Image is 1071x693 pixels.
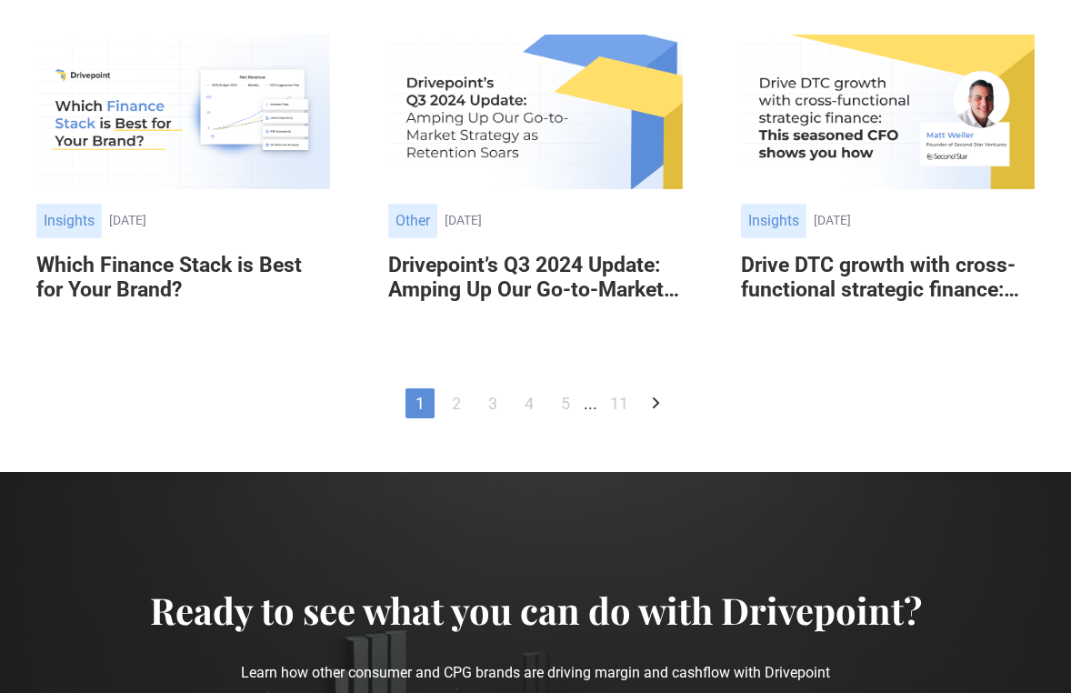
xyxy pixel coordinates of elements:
a: 5 [551,388,580,418]
img: Drive DTC growth with cross-functional strategic finance: This seasoned CFO shows you how [741,35,1035,189]
div: Insights [741,204,806,238]
div: Other [388,204,437,238]
a: 1 [405,388,435,418]
img: Which Finance Stack is Best for Your Brand? [36,35,330,189]
div: List [36,388,1035,418]
a: Next Page [641,388,670,418]
a: 4 [515,388,544,418]
a: Insights[DATE]Which Finance Stack is Best for Your Brand? [36,35,330,330]
a: Insights[DATE]Drive DTC growth with cross-functional strategic finance: This seasoned CFO shows y... [741,35,1035,330]
h6: Drive DTC growth with cross-functional strategic finance: This seasoned CFO shows you how [741,253,1035,303]
div: [DATE] [109,213,330,228]
div: ... [584,392,597,415]
img: Drivepoint’s Q3 2024 Update: Amping Up Our Go-to-Market Strategy as Retention Soars [388,35,682,189]
div: Insights [36,204,102,238]
h6: Drivepoint’s Q3 2024 Update: Amping Up Our Go-to-Market Strategy as Retention Soars [388,253,682,303]
div: [DATE] [814,213,1035,228]
div: [DATE] [445,213,682,228]
h4: Ready to see what you can do with Drivepoint? [150,588,922,632]
a: Other[DATE]Drivepoint’s Q3 2024 Update: Amping Up Our Go-to-Market Strategy as Retention Soars [388,35,682,330]
a: 3 [478,388,507,418]
a: 2 [442,388,471,418]
a: 11 [601,388,637,418]
h6: Which Finance Stack is Best for Your Brand? [36,253,330,303]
